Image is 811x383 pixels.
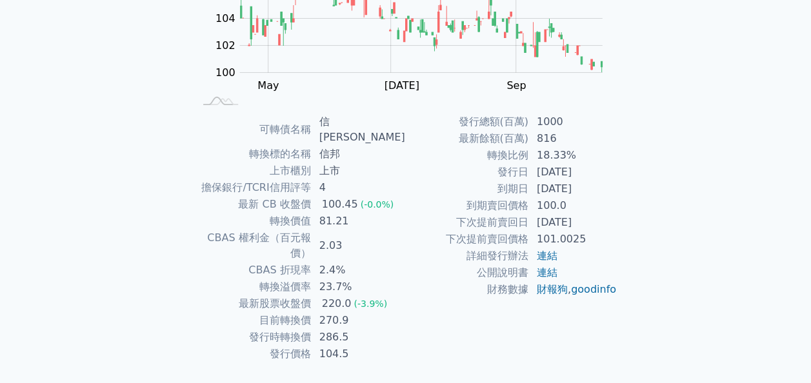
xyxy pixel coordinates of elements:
[529,231,617,248] td: 101.0025
[361,199,394,210] span: (-0.0%)
[529,214,617,231] td: [DATE]
[257,79,279,92] tspan: May
[312,346,406,362] td: 104.5
[194,279,312,295] td: 轉換溢價率
[312,262,406,279] td: 2.4%
[215,66,235,79] tspan: 100
[312,329,406,346] td: 286.5
[406,164,529,181] td: 發行日
[319,197,361,212] div: 100.45
[406,214,529,231] td: 下次提前賣回日
[529,147,617,164] td: 18.33%
[312,213,406,230] td: 81.21
[194,113,312,146] td: 可轉債名稱
[406,130,529,147] td: 最新餘額(百萬)
[194,213,312,230] td: 轉換價值
[406,181,529,197] td: 到期日
[194,179,312,196] td: 擔保銀行/TCRI信用評等
[406,197,529,214] td: 到期賣回價格
[194,162,312,179] td: 上市櫃別
[312,230,406,262] td: 2.03
[215,39,235,52] tspan: 102
[406,113,529,130] td: 發行總額(百萬)
[746,321,811,383] iframe: Chat Widget
[529,197,617,214] td: 100.0
[537,250,557,262] a: 連結
[312,162,406,179] td: 上市
[319,296,354,311] div: 220.0
[529,281,617,298] td: ,
[406,264,529,281] td: 公開說明書
[312,113,406,146] td: 信[PERSON_NAME]
[529,164,617,181] td: [DATE]
[384,79,419,92] tspan: [DATE]
[406,248,529,264] td: 詳細發行辦法
[194,295,312,312] td: 最新股票收盤價
[194,262,312,279] td: CBAS 折現率
[194,329,312,346] td: 發行時轉換價
[406,281,529,298] td: 財務數據
[194,312,312,329] td: 目前轉換價
[537,283,568,295] a: 財報狗
[194,196,312,213] td: 最新 CB 收盤價
[406,231,529,248] td: 下次提前賣回價格
[312,312,406,329] td: 270.9
[529,130,617,147] td: 816
[194,146,312,162] td: 轉換標的名稱
[529,113,617,130] td: 1000
[194,346,312,362] td: 發行價格
[312,179,406,196] td: 4
[312,146,406,162] td: 信邦
[215,12,235,25] tspan: 104
[406,147,529,164] td: 轉換比例
[529,181,617,197] td: [DATE]
[537,266,557,279] a: 連結
[571,283,616,295] a: goodinfo
[194,230,312,262] td: CBAS 權利金（百元報價）
[312,279,406,295] td: 23.7%
[506,79,526,92] tspan: Sep
[354,299,387,309] span: (-3.9%)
